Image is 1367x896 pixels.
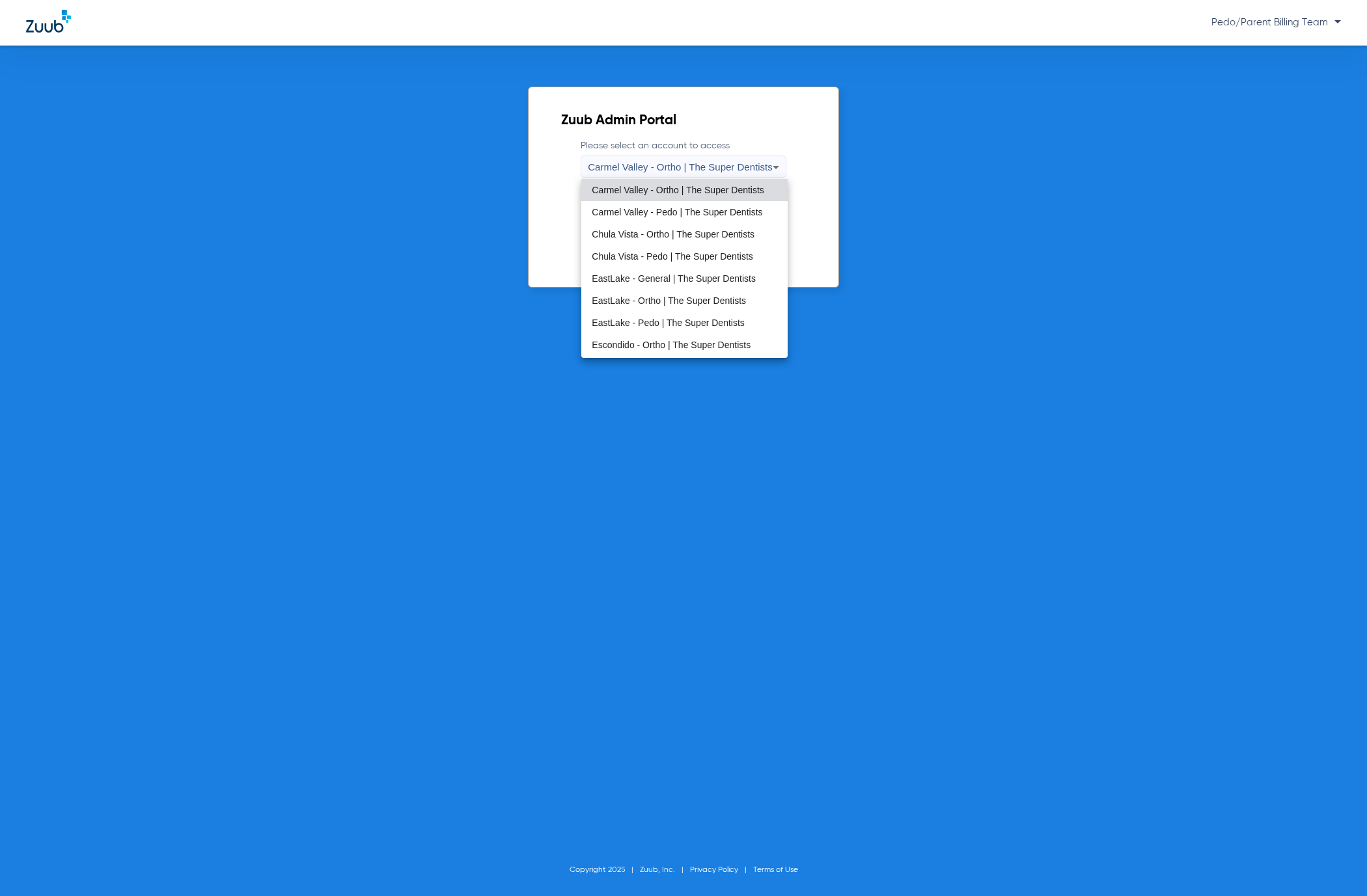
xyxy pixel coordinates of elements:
span: Carmel Valley - Pedo | The Super Dentists [592,208,762,217]
span: EastLake - General | The Super Dentists [592,274,756,283]
span: Chula Vista - Ortho | The Super Dentists [592,230,754,239]
span: EastLake - Ortho | The Super Dentists [592,296,746,305]
span: Chula Vista - Pedo | The Super Dentists [592,252,753,261]
span: EastLake - Pedo | The Super Dentists [592,318,745,327]
span: Escondido - Ortho | The Super Dentists [592,340,751,349]
span: Carmel Valley - Ortho | The Super Dentists [592,185,764,195]
iframe: Chat Widget [1302,834,1367,896]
